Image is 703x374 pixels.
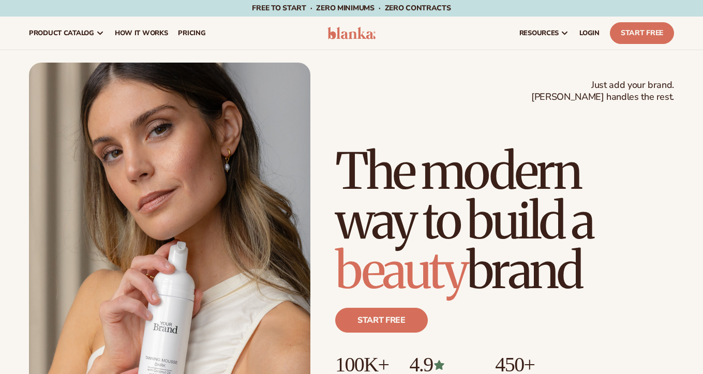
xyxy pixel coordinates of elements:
[173,17,211,50] a: pricing
[610,22,674,44] a: Start Free
[24,17,110,50] a: product catalog
[115,29,168,37] span: How It Works
[514,17,574,50] a: resources
[579,29,600,37] span: LOGIN
[110,17,173,50] a: How It Works
[531,79,674,103] span: Just add your brand. [PERSON_NAME] handles the rest.
[574,17,605,50] a: LOGIN
[178,29,205,37] span: pricing
[335,240,467,302] span: beauty
[327,27,376,39] img: logo
[519,29,559,37] span: resources
[252,3,451,13] span: Free to start · ZERO minimums · ZERO contracts
[335,146,674,295] h1: The modern way to build a brand
[29,29,94,37] span: product catalog
[335,308,428,333] a: Start free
